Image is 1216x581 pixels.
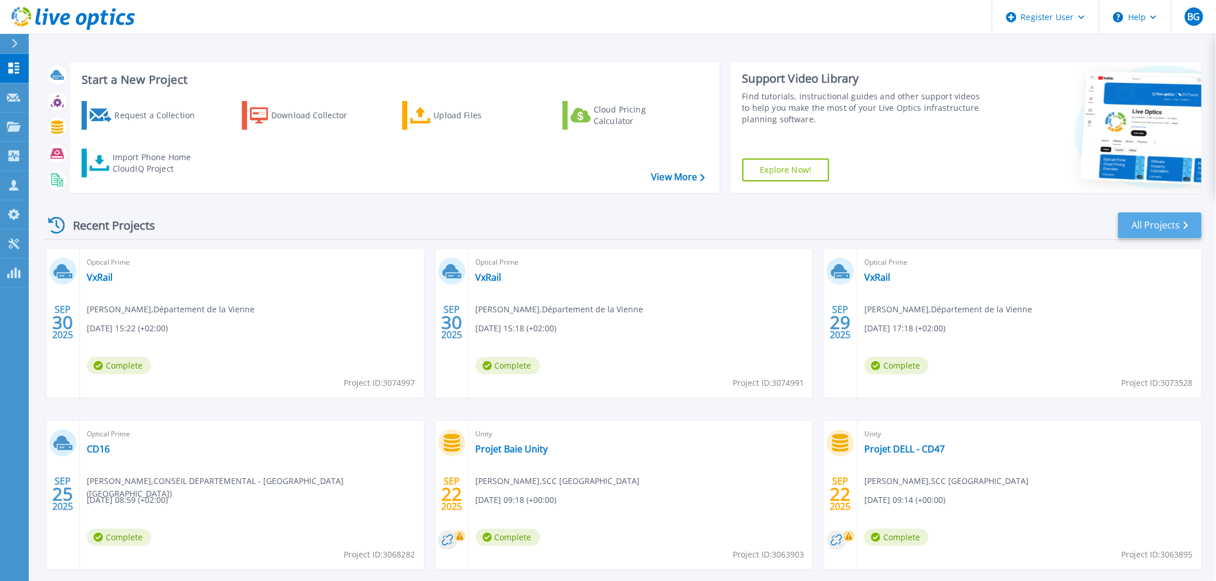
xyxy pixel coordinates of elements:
[742,71,984,86] div: Support Video Library
[864,529,929,546] span: Complete
[476,256,806,269] span: Optical Prime
[87,272,113,283] a: VxRail
[434,104,526,127] div: Upload Files
[1122,548,1193,561] span: Project ID: 3063895
[87,443,110,455] a: CD16
[864,443,945,455] a: Projet DELL - CD47
[87,303,255,316] span: [PERSON_NAME] , Département de la Vienne
[87,494,168,506] span: [DATE] 08:59 (+02:00)
[476,494,557,506] span: [DATE] 09:18 (+00:00)
[864,303,1032,316] span: [PERSON_NAME] , Département de la Vienne
[87,475,424,500] span: [PERSON_NAME] , CONSEIL DEPARTEMENTAL - [GEOGRAPHIC_DATA] ([GEOGRAPHIC_DATA])
[441,301,463,343] div: SEP 2025
[864,357,929,374] span: Complete
[87,357,151,374] span: Complete
[113,152,202,175] div: Import Phone Home CloudIQ Project
[242,101,370,130] a: Download Collector
[344,548,415,561] span: Project ID: 3068282
[864,428,1195,440] span: Unity
[82,73,705,86] h3: Start a New Project
[864,256,1195,269] span: Optical Prime
[441,317,462,327] span: 30
[114,104,206,127] div: Request a Collection
[733,377,804,389] span: Project ID: 3074991
[1118,212,1202,238] a: All Projects
[402,101,530,130] a: Upload Files
[87,322,168,335] span: [DATE] 15:22 (+02:00)
[476,529,540,546] span: Complete
[1187,12,1200,21] span: BG
[476,475,640,487] span: [PERSON_NAME] , SCC [GEOGRAPHIC_DATA]
[563,101,691,130] a: Cloud Pricing Calculator
[476,303,644,316] span: [PERSON_NAME] , Département de la Vienne
[344,377,415,389] span: Project ID: 3074997
[476,322,557,335] span: [DATE] 15:18 (+02:00)
[52,317,73,327] span: 30
[52,489,73,499] span: 25
[271,104,363,127] div: Download Collector
[82,101,210,130] a: Request a Collection
[742,158,830,181] a: Explore Now!
[476,272,502,283] a: VxRail
[441,489,462,499] span: 22
[441,473,463,515] div: SEP 2025
[87,529,151,546] span: Complete
[476,357,540,374] span: Complete
[864,272,890,283] a: VxRail
[594,104,686,127] div: Cloud Pricing Calculator
[830,489,851,499] span: 22
[864,494,945,506] span: [DATE] 09:14 (+00:00)
[476,443,548,455] a: Projet Baie Unity
[742,91,984,125] div: Find tutorials, instructional guides and other support videos to help you make the most of your L...
[830,473,852,515] div: SEP 2025
[864,475,1029,487] span: [PERSON_NAME] , SCC [GEOGRAPHIC_DATA]
[1122,377,1193,389] span: Project ID: 3073528
[476,428,806,440] span: Unity
[830,301,852,343] div: SEP 2025
[87,428,417,440] span: Optical Prime
[44,211,171,239] div: Recent Projects
[87,256,417,269] span: Optical Prime
[52,473,74,515] div: SEP 2025
[830,317,851,327] span: 29
[864,322,945,335] span: [DATE] 17:18 (+02:00)
[733,548,804,561] span: Project ID: 3063903
[651,172,705,183] a: View More
[52,301,74,343] div: SEP 2025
